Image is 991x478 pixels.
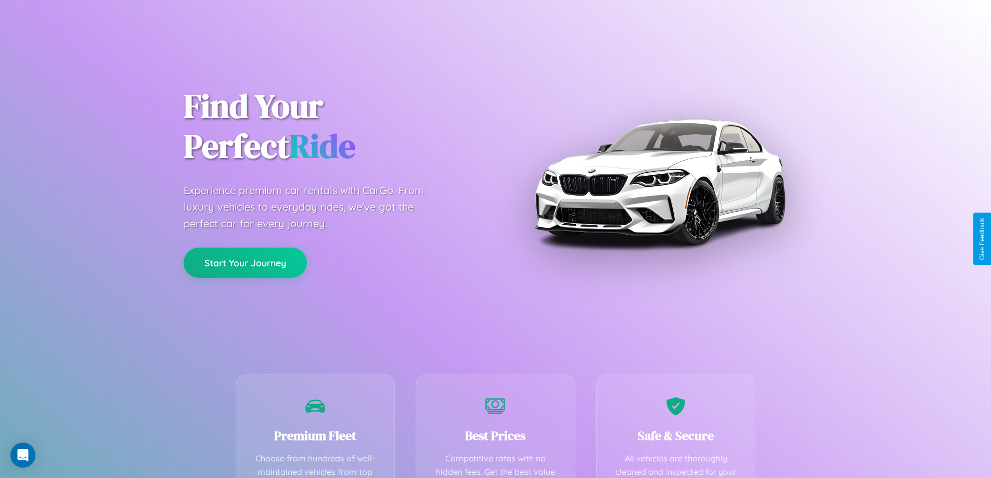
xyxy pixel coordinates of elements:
div: Open Intercom Messenger [10,443,35,468]
h1: Find Your Perfect [184,86,480,166]
h3: Premium Fleet [252,427,379,444]
p: Experience premium car rentals with CarGo. From luxury vehicles to everyday rides, we've got the ... [184,182,444,232]
h3: Best Prices [432,427,559,444]
button: Start Your Journey [184,248,307,278]
div: Give Feedback [979,218,986,260]
img: Premium BMW car rental vehicle [530,52,790,312]
span: Ride [289,123,355,169]
h3: Safe & Secure [612,427,740,444]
